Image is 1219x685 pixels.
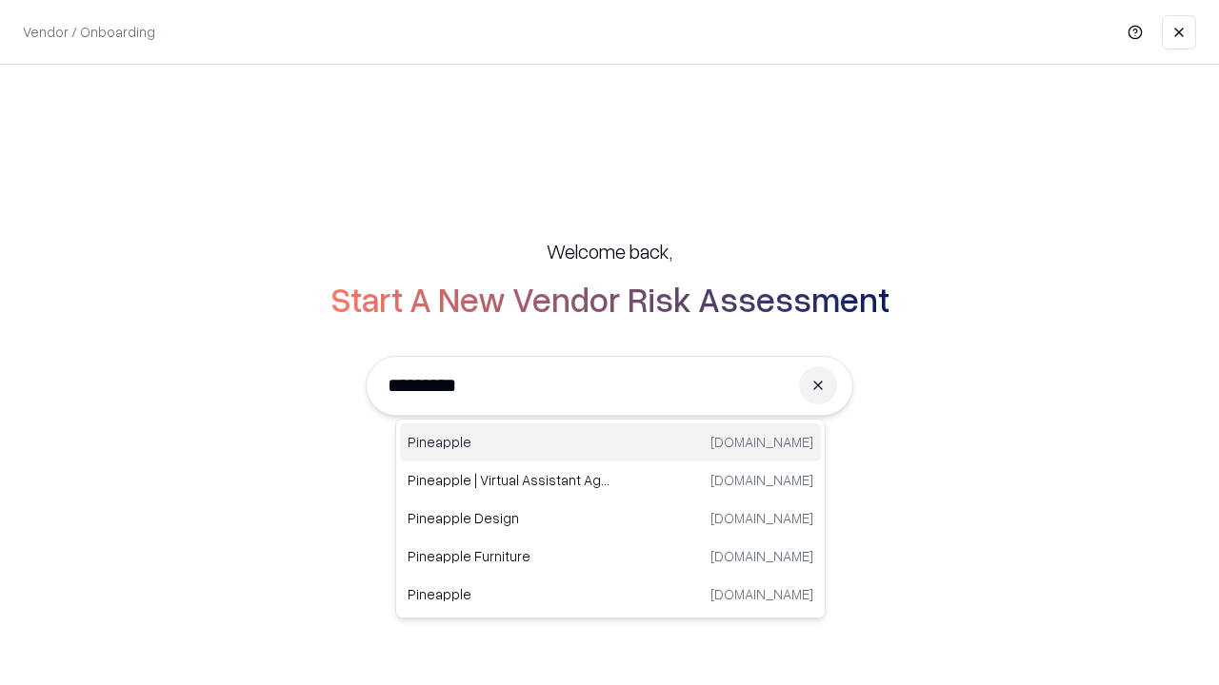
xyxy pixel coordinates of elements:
p: Pineapple Design [408,508,610,528]
p: [DOMAIN_NAME] [710,584,813,604]
p: [DOMAIN_NAME] [710,432,813,452]
h5: Welcome back, [547,238,672,264]
p: [DOMAIN_NAME] [710,546,813,566]
p: Pineapple [408,432,610,452]
p: Pineapple [408,584,610,604]
p: Pineapple | Virtual Assistant Agency [408,470,610,490]
p: Vendor / Onboarding [23,22,155,42]
p: Pineapple Furniture [408,546,610,566]
div: Suggestions [395,419,826,618]
h2: Start A New Vendor Risk Assessment [330,280,889,318]
p: [DOMAIN_NAME] [710,470,813,490]
p: [DOMAIN_NAME] [710,508,813,528]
